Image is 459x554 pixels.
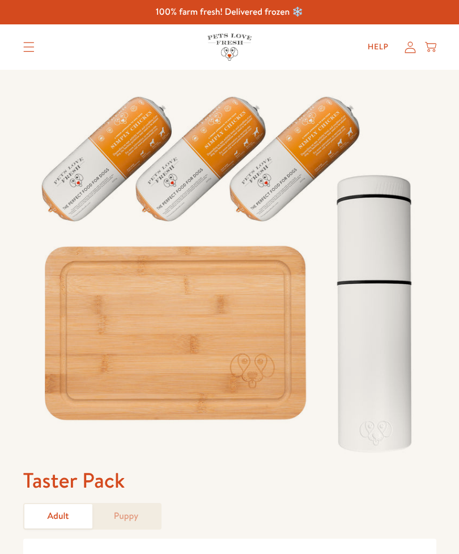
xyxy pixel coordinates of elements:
img: Taster Pack - Adult [23,70,436,467]
summary: Translation missing: en.sections.header.menu [14,33,44,61]
a: Puppy [92,504,160,528]
img: Pets Love Fresh [207,33,252,60]
h1: Taster Pack [23,467,436,494]
a: Help [359,36,398,58]
a: Adult [24,504,92,528]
